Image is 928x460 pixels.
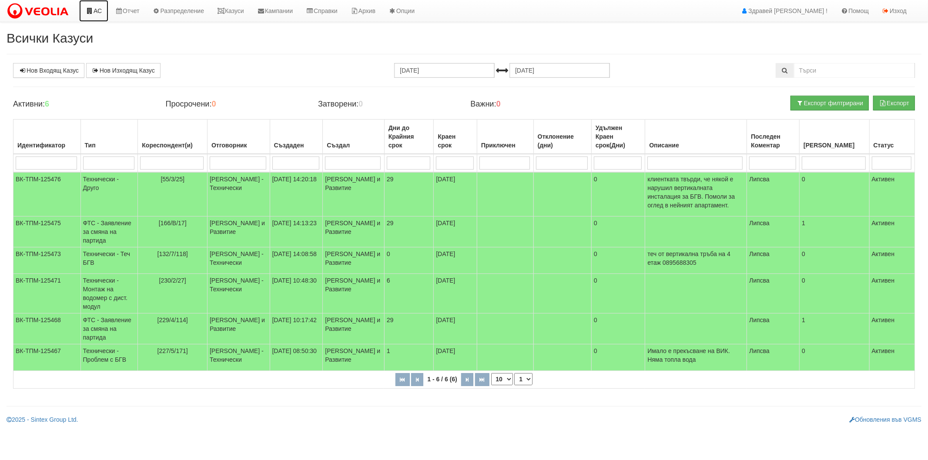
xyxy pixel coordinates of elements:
b: 0 [211,100,216,108]
div: Кореспондент(и) [140,139,205,151]
span: Липсва [749,220,770,227]
th: Последен Коментар: No sort applied, activate to apply an ascending sort [747,120,800,154]
span: [230/2/27] [159,277,186,284]
th: Създаден: No sort applied, activate to apply an ascending sort [270,120,323,154]
div: Създал [325,139,382,151]
td: ФТС - Заявление за смяна на партида [80,217,138,247]
a: Нов Изходящ Казус [86,63,161,78]
span: [227/5/171] [157,347,188,354]
div: Идентификатор [16,139,78,151]
td: 0 [591,274,645,313]
div: Краен срок [436,130,475,151]
td: ВК-ТПМ-125468 [13,313,81,344]
td: Активен [869,217,915,247]
td: [DATE] [434,247,477,274]
td: Активен [869,247,915,274]
span: [166/В/17] [159,220,187,227]
td: Технически - Теч БГВ [80,247,138,274]
h4: Активни: [13,100,153,109]
a: Обновления във VGMS [849,416,921,423]
div: [PERSON_NAME] [802,139,867,151]
td: [PERSON_NAME] - Технически [208,344,270,371]
td: ВК-ТПМ-125476 [13,172,81,217]
h2: Всички Казуси [7,31,921,45]
p: Имало е прекъсване на ВИК. Няма топла вода [647,347,744,364]
td: 0 [800,274,869,313]
th: Статус: No sort applied, activate to apply an ascending sort [869,120,915,154]
td: 1 [800,313,869,344]
td: Активен [869,172,915,217]
th: Създал: No sort applied, activate to apply an ascending sort [323,120,384,154]
td: [PERSON_NAME] и Развитие [208,313,270,344]
td: [DATE] [434,344,477,371]
b: 0 [358,100,363,108]
td: [DATE] [434,217,477,247]
td: [DATE] 14:13:23 [270,217,323,247]
span: 0 [387,250,390,257]
td: [PERSON_NAME] и Развитие [323,247,384,274]
td: [PERSON_NAME] и Развитие [323,313,384,344]
div: Статус [872,139,912,151]
input: Търсене по Идентификатор, Бл/Вх/Ап, Тип, Описание, Моб. Номер, Имейл, Файл, Коментар, [794,63,915,78]
th: Тип: No sort applied, activate to apply an ascending sort [80,120,138,154]
img: VeoliaLogo.png [7,2,73,20]
div: Отклонение (дни) [536,130,589,151]
a: Нов Входящ Казус [13,63,84,78]
td: Активен [869,344,915,371]
button: Следваща страница [461,373,473,386]
button: Първа страница [395,373,410,386]
td: [DATE] 08:50:30 [270,344,323,371]
td: [PERSON_NAME] и Развитие [208,217,270,247]
td: [PERSON_NAME] - Технически [208,247,270,274]
td: [PERSON_NAME] - Технически [208,172,270,217]
button: Експорт [873,96,915,110]
div: Отговорник [210,139,268,151]
td: ВК-ТПМ-125473 [13,247,81,274]
button: Последна страница [475,373,489,386]
td: Активен [869,274,915,313]
span: [229/4/114] [157,317,188,323]
td: 0 [591,344,645,371]
td: ВК-ТПМ-125475 [13,217,81,247]
td: [DATE] [434,172,477,217]
h4: Просрочени: [166,100,305,109]
b: 0 [496,100,501,108]
th: Отговорник: No sort applied, activate to apply an ascending sort [208,120,270,154]
th: Идентификатор: No sort applied, activate to apply an ascending sort [13,120,81,154]
b: 6 [45,100,49,108]
th: Краен срок: No sort applied, activate to apply an ascending sort [434,120,477,154]
span: Липсва [749,277,770,284]
td: 0 [591,172,645,217]
span: 1 [387,347,390,354]
td: [DATE] 14:08:58 [270,247,323,274]
span: Липсва [749,250,770,257]
td: [DATE] [434,313,477,344]
h4: Важни: [471,100,610,109]
div: Създаден [272,139,321,151]
td: 0 [800,247,869,274]
th: Приключен: No sort applied, activate to apply an ascending sort [477,120,533,154]
td: Технически - Монтаж на водомер с дист. модул [80,274,138,313]
td: [DATE] 14:20:18 [270,172,323,217]
td: [PERSON_NAME] и Развитие [323,217,384,247]
td: [DATE] 10:48:30 [270,274,323,313]
td: 0 [591,313,645,344]
p: клиентката твърди, че някой е нарушил вертикалната инсталация за БГВ. Помоли за оглед в нейният а... [647,175,744,210]
td: Активен [869,313,915,344]
td: Технически - Друго [80,172,138,217]
span: [55/3/25] [161,176,184,183]
td: 0 [800,344,869,371]
td: 0 [800,172,869,217]
th: Отклонение (дни): No sort applied, activate to apply an ascending sort [533,120,591,154]
select: Страница номер [514,373,533,385]
td: [PERSON_NAME] и Развитие [323,172,384,217]
td: ФТС - Заявление за смяна на партида [80,313,138,344]
th: Описание: No sort applied, activate to apply an ascending sort [645,120,747,154]
span: Липсва [749,176,770,183]
span: Липсва [749,347,770,354]
p: теч от вертикална тръба на 4 етаж 0895688305 [647,250,744,267]
div: Описание [647,139,744,151]
span: 29 [387,176,394,183]
div: Дни до Крайния срок [387,122,432,151]
td: [DATE] [434,274,477,313]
